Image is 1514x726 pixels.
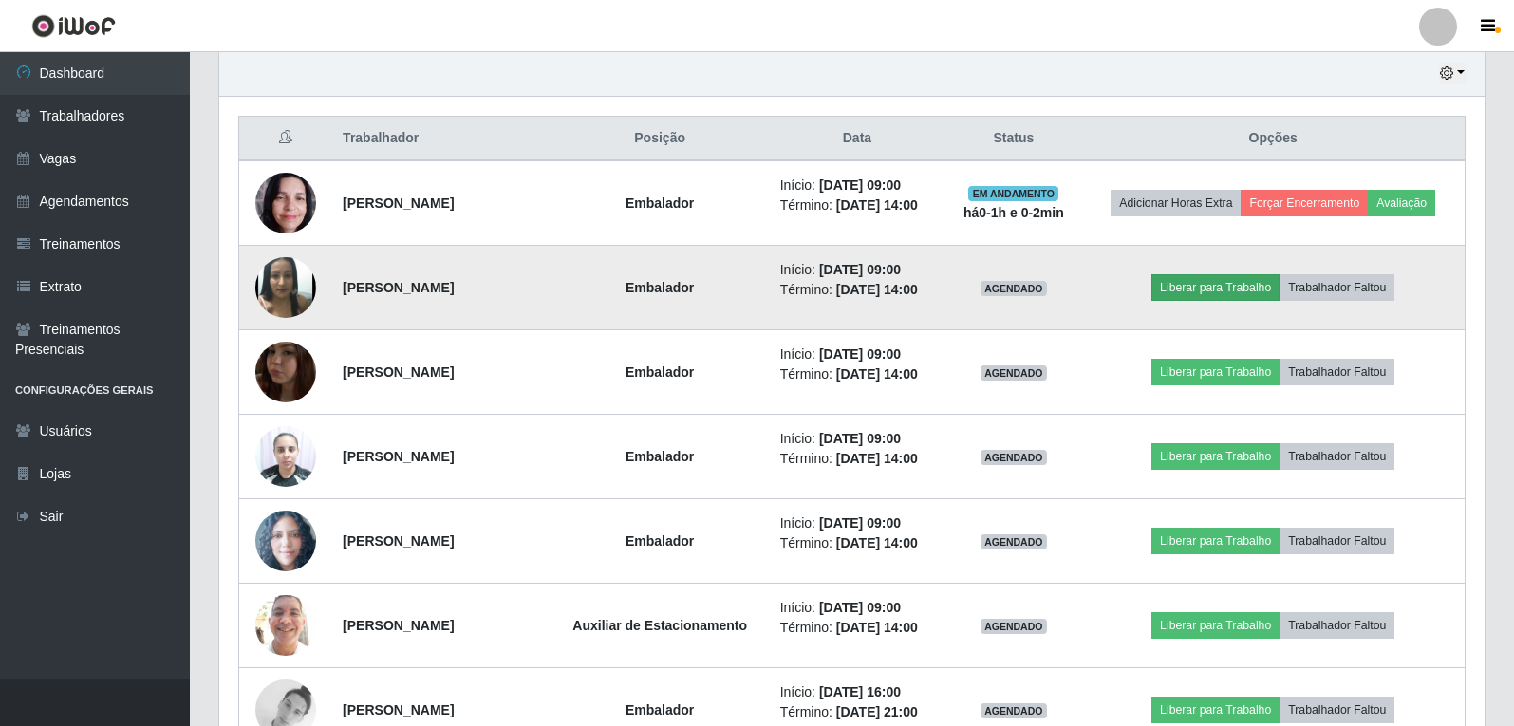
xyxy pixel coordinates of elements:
[1241,190,1368,216] button: Forçar Encerramento
[780,702,935,722] li: Término:
[836,366,918,382] time: [DATE] 14:00
[626,702,694,717] strong: Embalador
[31,14,116,38] img: CoreUI Logo
[819,515,901,531] time: [DATE] 09:00
[819,262,901,277] time: [DATE] 09:00
[819,600,901,615] time: [DATE] 09:00
[255,318,316,426] img: 1737429770350.jpeg
[968,186,1058,201] span: EM ANDAMENTO
[1280,528,1394,554] button: Trabalhador Faltou
[981,365,1047,381] span: AGENDADO
[963,205,1064,220] strong: há 0-1 h e 0-2 min
[945,117,1081,161] th: Status
[780,280,935,300] li: Término:
[1151,612,1280,639] button: Liberar para Trabalho
[343,195,454,211] strong: [PERSON_NAME]
[1151,443,1280,470] button: Liberar para Trabalho
[626,449,694,464] strong: Embalador
[255,511,316,572] img: 1750437833456.jpeg
[551,117,769,161] th: Posição
[780,429,935,449] li: Início:
[343,280,454,295] strong: [PERSON_NAME]
[819,684,901,699] time: [DATE] 16:00
[343,618,454,633] strong: [PERSON_NAME]
[780,260,935,280] li: Início:
[981,619,1047,634] span: AGENDADO
[1280,443,1394,470] button: Trabalhador Faltou
[255,416,316,496] img: 1739994247557.jpeg
[343,533,454,549] strong: [PERSON_NAME]
[626,364,694,380] strong: Embalador
[626,195,694,211] strong: Embalador
[780,344,935,364] li: Início:
[836,620,918,635] time: [DATE] 14:00
[343,449,454,464] strong: [PERSON_NAME]
[819,431,901,446] time: [DATE] 09:00
[769,117,946,161] th: Data
[981,534,1047,549] span: AGENDADO
[836,704,918,719] time: [DATE] 21:00
[780,618,935,638] li: Término:
[1151,697,1280,723] button: Liberar para Trabalho
[1151,359,1280,385] button: Liberar para Trabalho
[331,117,551,161] th: Trabalhador
[626,280,694,295] strong: Embalador
[981,281,1047,296] span: AGENDADO
[1280,359,1394,385] button: Trabalhador Faltou
[836,282,918,297] time: [DATE] 14:00
[780,598,935,618] li: Início:
[819,346,901,362] time: [DATE] 09:00
[780,364,935,384] li: Término:
[836,197,918,213] time: [DATE] 14:00
[780,449,935,469] li: Término:
[819,177,901,193] time: [DATE] 09:00
[343,702,454,717] strong: [PERSON_NAME]
[780,176,935,195] li: Início:
[1151,274,1280,301] button: Liberar para Trabalho
[981,450,1047,465] span: AGENDADO
[1368,190,1435,216] button: Avaliação
[780,195,935,215] li: Término:
[343,364,454,380] strong: [PERSON_NAME]
[1081,117,1465,161] th: Opções
[1280,612,1394,639] button: Trabalhador Faltou
[1151,528,1280,554] button: Liberar para Trabalho
[1280,274,1394,301] button: Trabalhador Faltou
[780,513,935,533] li: Início:
[572,618,747,633] strong: Auxiliar de Estacionamento
[836,535,918,550] time: [DATE] 14:00
[981,703,1047,718] span: AGENDADO
[626,533,694,549] strong: Embalador
[1280,697,1394,723] button: Trabalhador Faltou
[255,585,316,665] img: 1753350914768.jpeg
[836,451,918,466] time: [DATE] 14:00
[1111,190,1241,216] button: Adicionar Horas Extra
[255,162,316,243] img: 1726745680631.jpeg
[255,251,316,325] img: 1732819988000.jpeg
[780,682,935,702] li: Início:
[780,533,935,553] li: Término:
